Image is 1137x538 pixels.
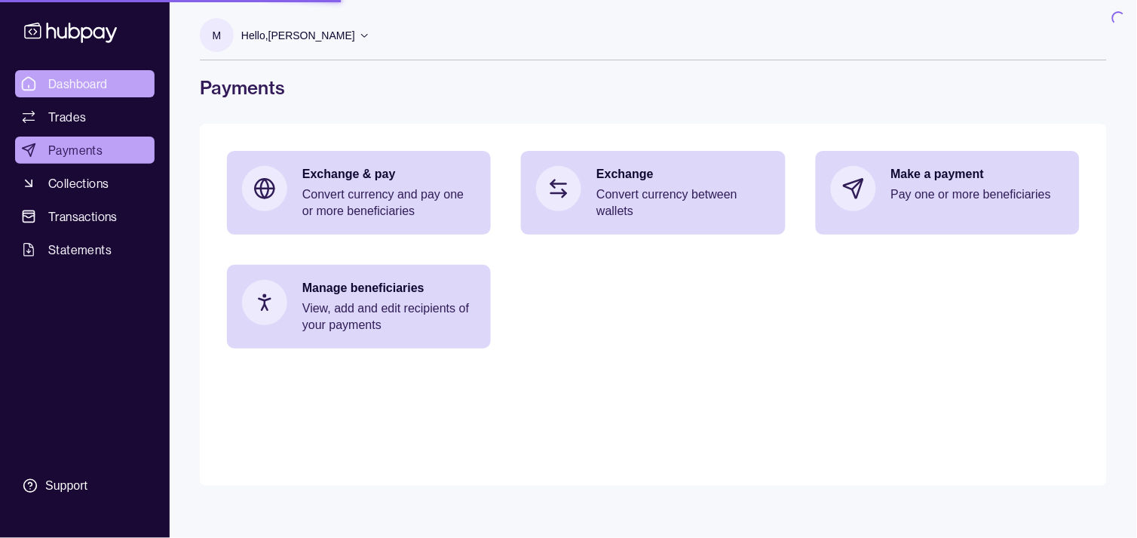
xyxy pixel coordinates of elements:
span: Collections [48,174,109,192]
p: View, add and edit recipients of your payments [302,300,476,334]
p: M [213,27,222,44]
a: Transactions [15,203,155,230]
p: Make a payment [891,166,1065,183]
a: Dashboard [15,70,155,97]
a: Collections [15,170,155,197]
p: Convert currency between wallets [596,186,770,220]
p: Manage beneficiaries [302,280,476,297]
span: Payments [48,141,103,159]
p: Exchange [596,166,770,183]
span: Dashboard [48,75,108,93]
a: ExchangeConvert currency between wallets [521,151,785,235]
span: Transactions [48,208,118,226]
p: Exchange & pay [302,166,476,183]
a: Support [15,470,155,502]
p: Pay one or more beneficiaries [891,186,1065,203]
p: Hello, [PERSON_NAME] [241,27,355,44]
div: Support [45,478,87,494]
a: Payments [15,137,155,164]
span: Statements [48,241,112,259]
span: Trades [48,108,86,126]
a: Manage beneficiariesView, add and edit recipients of your payments [227,265,491,349]
p: Convert currency and pay one or more beneficiaries [302,186,476,220]
a: Statements [15,236,155,263]
a: Exchange & payConvert currency and pay one or more beneficiaries [227,151,491,235]
h1: Payments [200,75,1107,100]
a: Trades [15,103,155,131]
a: Make a paymentPay one or more beneficiaries [816,151,1080,226]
